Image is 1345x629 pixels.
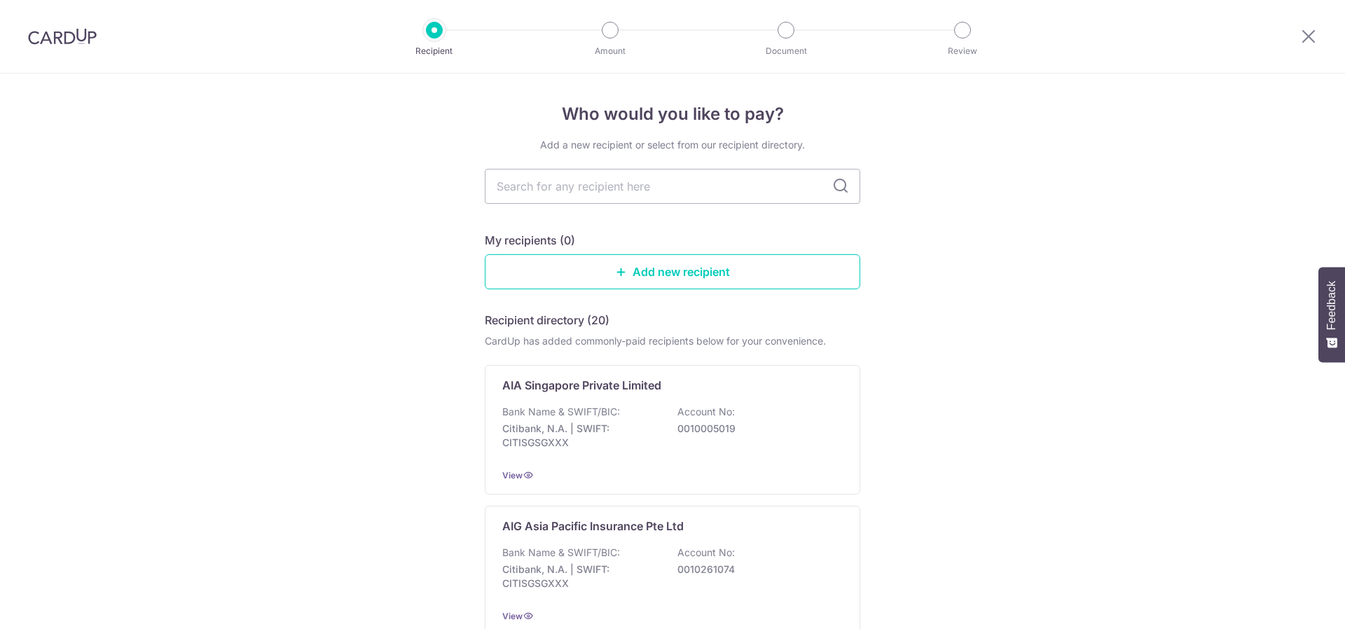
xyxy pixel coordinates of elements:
[502,611,523,621] a: View
[1255,587,1331,622] iframe: Opens a widget where you can find more information
[677,546,735,560] p: Account No:
[485,138,860,152] div: Add a new recipient or select from our recipient directory.
[382,44,486,58] p: Recipient
[28,28,97,45] img: CardUp
[485,312,609,329] h5: Recipient directory (20)
[677,422,834,436] p: 0010005019
[485,334,860,348] div: CardUp has added commonly-paid recipients below for your convenience.
[502,405,620,419] p: Bank Name & SWIFT/BIC:
[502,422,659,450] p: Citibank, N.A. | SWIFT: CITISGSGXXX
[485,102,860,127] h4: Who would you like to pay?
[485,254,860,289] a: Add new recipient
[502,377,661,394] p: AIA Singapore Private Limited
[502,562,659,590] p: Citibank, N.A. | SWIFT: CITISGSGXXX
[558,44,662,58] p: Amount
[1325,281,1338,330] span: Feedback
[1318,267,1345,362] button: Feedback - Show survey
[911,44,1014,58] p: Review
[485,232,575,249] h5: My recipients (0)
[502,470,523,481] a: View
[677,405,735,419] p: Account No:
[502,546,620,560] p: Bank Name & SWIFT/BIC:
[502,518,684,534] p: AIG Asia Pacific Insurance Pte Ltd
[734,44,838,58] p: Document
[677,562,834,576] p: 0010261074
[485,169,860,204] input: Search for any recipient here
